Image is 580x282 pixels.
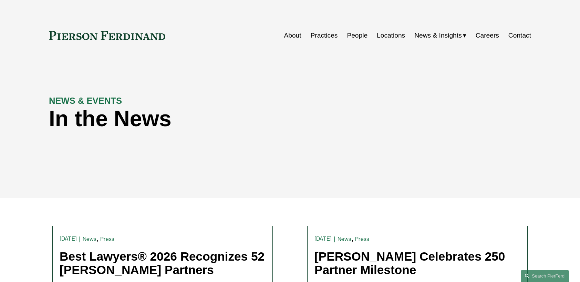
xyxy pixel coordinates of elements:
a: News [83,236,97,242]
a: News [338,236,352,242]
h1: In the News [49,106,411,131]
a: Contact [508,29,531,42]
span: News & Insights [414,30,462,42]
time: [DATE] [60,236,77,242]
a: Careers [476,29,499,42]
span: , [352,235,353,242]
a: Locations [377,29,405,42]
a: folder dropdown [414,29,466,42]
span: , [97,235,99,242]
a: Press [100,236,114,242]
a: [PERSON_NAME] Celebrates 250 Partner Milestone [314,250,505,276]
a: Best Lawyers® 2026 Recognizes 52 [PERSON_NAME] Partners [60,250,265,276]
a: About [284,29,301,42]
time: [DATE] [314,236,332,242]
a: People [347,29,367,42]
strong: NEWS & EVENTS [49,96,122,105]
a: Practices [311,29,338,42]
a: Press [355,236,369,242]
a: Search this site [521,270,569,282]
